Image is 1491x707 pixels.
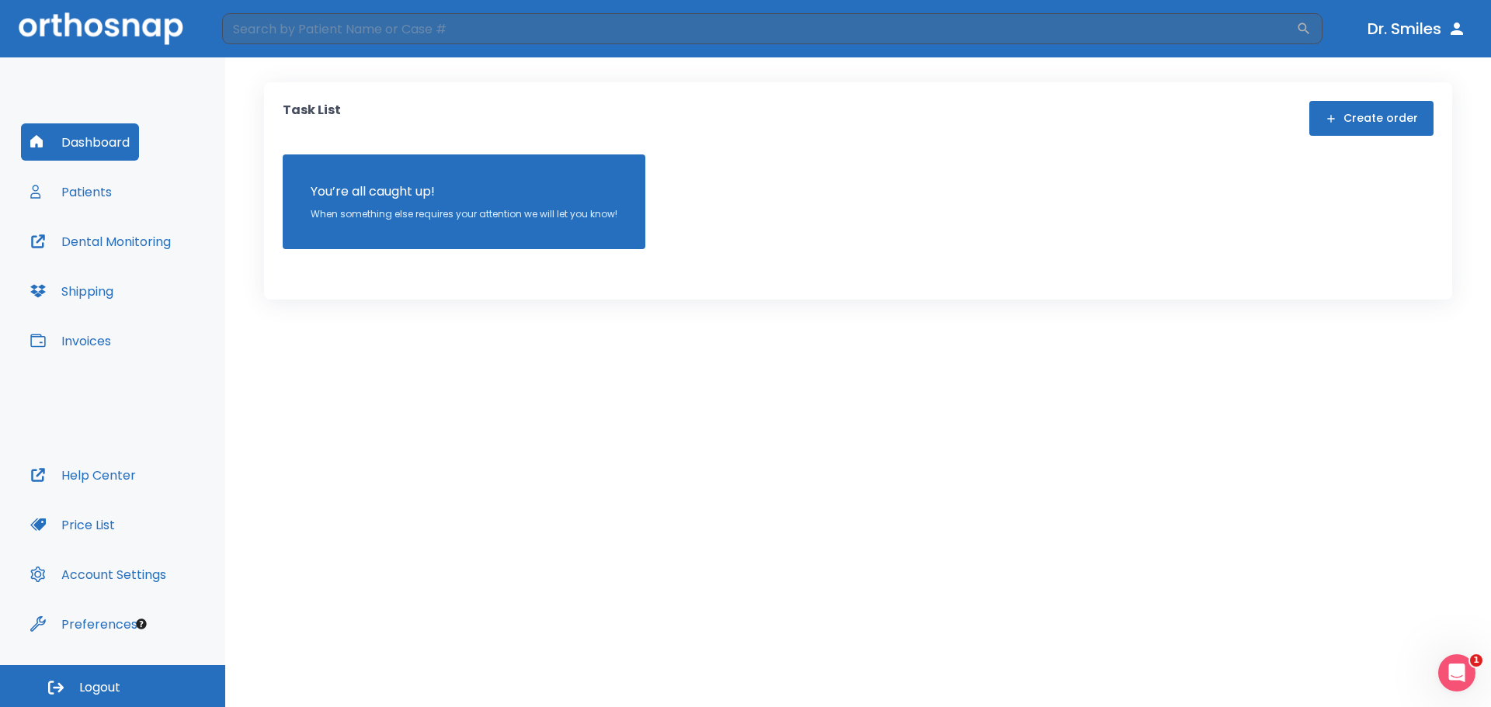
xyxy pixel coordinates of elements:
[21,456,145,494] button: Help Center
[283,101,341,136] p: Task List
[311,182,617,201] p: You’re all caught up!
[21,605,147,643] button: Preferences
[134,617,148,631] div: Tooltip anchor
[1361,15,1472,43] button: Dr. Smiles
[21,272,123,310] button: Shipping
[19,12,183,44] img: Orthosnap
[79,679,120,696] span: Logout
[21,223,180,260] button: Dental Monitoring
[21,322,120,359] button: Invoices
[1309,101,1434,136] button: Create order
[1438,654,1475,691] iframe: Intercom live chat
[21,556,176,593] button: Account Settings
[1470,654,1482,667] span: 1
[222,13,1296,44] input: Search by Patient Name or Case #
[21,173,121,210] button: Patients
[21,506,124,543] button: Price List
[311,207,617,221] p: When something else requires your attention we will let you know!
[21,123,139,161] button: Dashboard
